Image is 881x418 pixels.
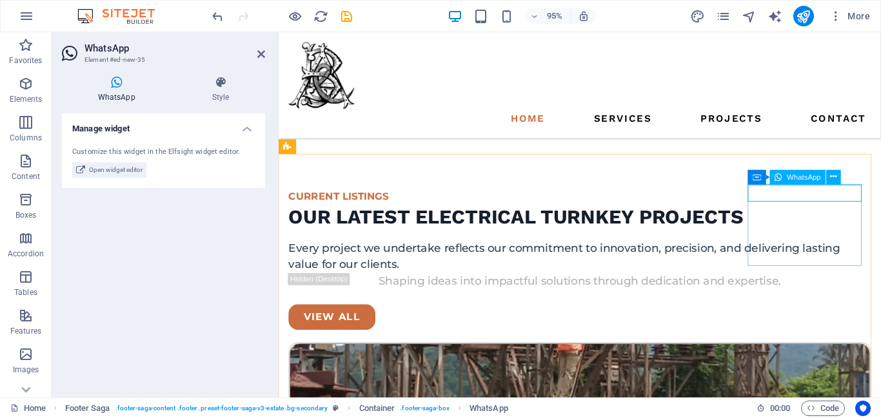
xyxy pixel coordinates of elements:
h3: Element #ed-new-35 [84,54,239,66]
i: This element is a customizable preset [333,404,339,412]
h6: Session time [757,401,791,416]
a: Click to cancel selection. Double-click to open Pages [10,401,46,416]
i: Pages (Ctrl+Alt+S) [716,9,731,24]
button: text_generator [767,8,783,24]
i: Undo: Add element (Ctrl+Z) [210,9,225,24]
p: Tables [14,287,37,298]
i: Design (Ctrl+Alt+Y) [690,9,705,24]
i: Save (Ctrl+S) [339,9,354,24]
span: Code [807,401,839,416]
button: navigator [742,8,757,24]
i: On resize automatically adjust zoom level to fit chosen device. [578,10,589,22]
span: Click to select. Double-click to edit [470,401,508,416]
span: Click to select. Double-click to edit [359,401,395,416]
button: pages [716,8,731,24]
span: Click to select. Double-click to edit [65,401,110,416]
button: 95% [525,8,571,24]
span: . footer-saga-content .footer .preset-footer-saga-v3-estate .bg-secondary [115,401,328,416]
span: Open widget editor [89,162,143,178]
i: Reload page [313,9,328,24]
h4: Manage widget [62,113,265,137]
h4: WhatsApp [62,76,176,103]
i: AI Writer [767,9,782,24]
p: Images [13,365,39,375]
button: reload [313,8,328,24]
p: Features [10,326,41,336]
button: Code [801,401,845,416]
span: . footer-saga-box [400,401,450,416]
button: Click here to leave preview mode and continue editing [287,8,302,24]
p: Accordion [8,249,44,259]
div: Customize this widget in the Elfsight widget editor. [72,147,255,158]
img: Editor Logo [74,8,171,24]
span: : [779,403,781,413]
h4: Style [176,76,265,103]
p: Columns [10,133,42,143]
h2: WhatsApp [84,43,265,54]
span: WhatsApp [787,173,822,180]
span: 00 00 [770,401,790,416]
nav: breadcrumb [65,401,508,416]
button: publish [793,6,814,26]
button: undo [210,8,225,24]
i: Navigator [742,9,757,24]
button: design [690,8,706,24]
p: Favorites [9,55,42,66]
p: Elements [10,94,43,104]
span: More [829,10,870,23]
p: Content [12,171,40,182]
button: save [339,8,354,24]
p: Boxes [15,210,37,220]
button: Usercentrics [855,401,871,416]
button: Open widget editor [72,162,146,178]
button: More [824,6,875,26]
h6: 95% [544,8,565,24]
